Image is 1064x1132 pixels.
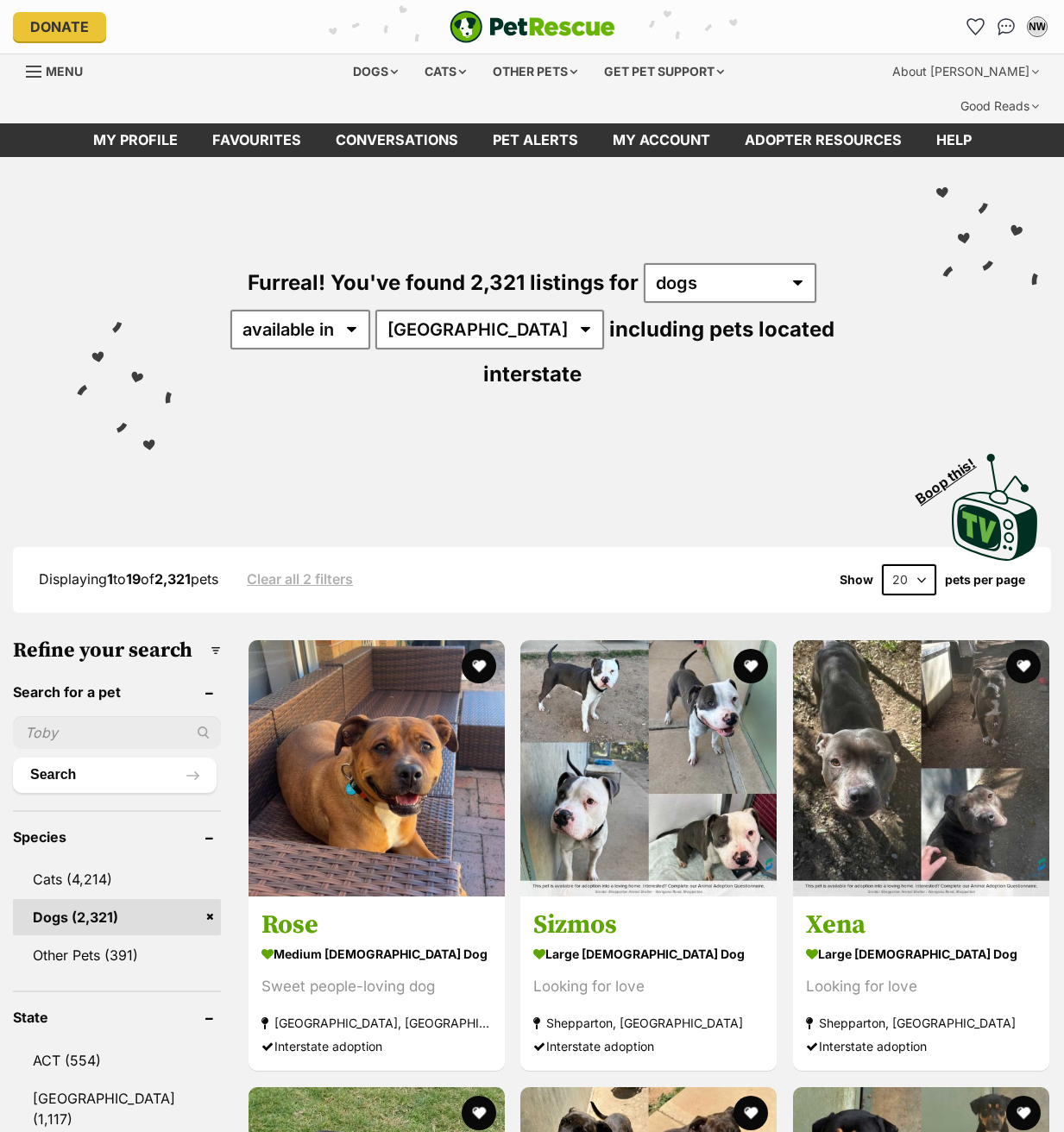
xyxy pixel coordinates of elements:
a: Dogs (2,321) [13,899,221,935]
a: Cats (4,214) [13,861,221,897]
a: Help [919,123,989,157]
a: Pet alerts [475,123,595,157]
button: favourite [733,649,768,683]
div: Other pets [481,54,589,89]
span: including pets located interstate [483,317,834,387]
button: favourite [1006,649,1041,683]
img: chat-41dd97257d64d25036548639549fe6c8038ab92f7586957e7f3b1b290dea8141.svg [998,18,1016,35]
header: Species [13,829,221,845]
div: Get pet support [592,54,736,89]
img: PetRescue TV logo [952,454,1038,561]
ul: Account quick links [961,13,1051,41]
div: Looking for love [806,975,1036,998]
a: Favourites [961,13,989,41]
strong: Shepparton, [GEOGRAPHIC_DATA] [806,1011,1036,1035]
a: Sizmos large [DEMOGRAPHIC_DATA] Dog Looking for love Shepparton, [GEOGRAPHIC_DATA] Interstate ado... [520,896,777,1071]
button: favourite [1006,1096,1041,1130]
span: Furreal! You've found 2,321 listings for [248,270,639,295]
label: pets per page [945,573,1025,587]
button: favourite [461,649,495,683]
strong: large [DEMOGRAPHIC_DATA] Dog [806,941,1036,966]
strong: 19 [126,570,141,588]
div: About [PERSON_NAME] [880,54,1051,89]
button: favourite [733,1096,768,1130]
div: Cats [412,54,478,89]
strong: [GEOGRAPHIC_DATA], [GEOGRAPHIC_DATA] [261,1011,492,1035]
a: My profile [76,123,195,157]
img: Rose - Staffordshire Bull Terrier Dog [249,640,505,896]
h3: Sizmos [533,909,764,941]
a: Favourites [195,123,318,157]
img: logo-e224e6f780fb5917bec1dbf3a21bbac754714ae5b6737aabdf751b685950b380.svg [450,10,615,43]
header: Search for a pet [13,684,221,700]
strong: large [DEMOGRAPHIC_DATA] Dog [533,941,764,966]
a: PetRescue [450,10,615,43]
img: Sizmos - American Staffordshire Terrier Dog [520,640,777,896]
a: Menu [26,54,95,85]
a: ACT (554) [13,1042,221,1079]
div: Good Reads [948,89,1051,123]
strong: Shepparton, [GEOGRAPHIC_DATA] [533,1011,764,1035]
a: conversations [318,123,475,157]
span: Displaying to of pets [39,570,218,588]
a: Xena large [DEMOGRAPHIC_DATA] Dog Looking for love Shepparton, [GEOGRAPHIC_DATA] Interstate adoption [793,896,1049,1071]
strong: 2,321 [154,570,191,588]
a: Other Pets (391) [13,937,221,973]
input: Toby [13,716,221,749]
a: Boop this! [952,438,1038,564]
div: Dogs [341,54,410,89]
header: State [13,1009,221,1025]
a: Donate [13,12,106,41]
h3: Refine your search [13,638,221,663]
div: NW [1029,18,1046,35]
span: Menu [46,64,83,79]
a: Clear all 2 filters [247,571,353,587]
h3: Xena [806,909,1036,941]
button: favourite [461,1096,495,1130]
span: Boop this! [913,444,992,506]
a: Rose medium [DEMOGRAPHIC_DATA] Dog Sweet people-loving dog [GEOGRAPHIC_DATA], [GEOGRAPHIC_DATA] I... [249,896,505,1071]
img: Xena - American Staffordshire Terrier Dog [793,640,1049,896]
span: Show [840,573,873,587]
strong: 1 [107,570,113,588]
a: Adopter resources [727,123,919,157]
button: My account [1023,13,1051,41]
button: Search [13,758,217,792]
strong: medium [DEMOGRAPHIC_DATA] Dog [261,941,492,966]
div: Interstate adoption [261,1035,492,1058]
a: Conversations [992,13,1020,41]
h3: Rose [261,909,492,941]
div: Interstate adoption [533,1035,764,1058]
div: Interstate adoption [806,1035,1036,1058]
div: Sweet people-loving dog [261,975,492,998]
div: Looking for love [533,975,764,998]
a: My account [595,123,727,157]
